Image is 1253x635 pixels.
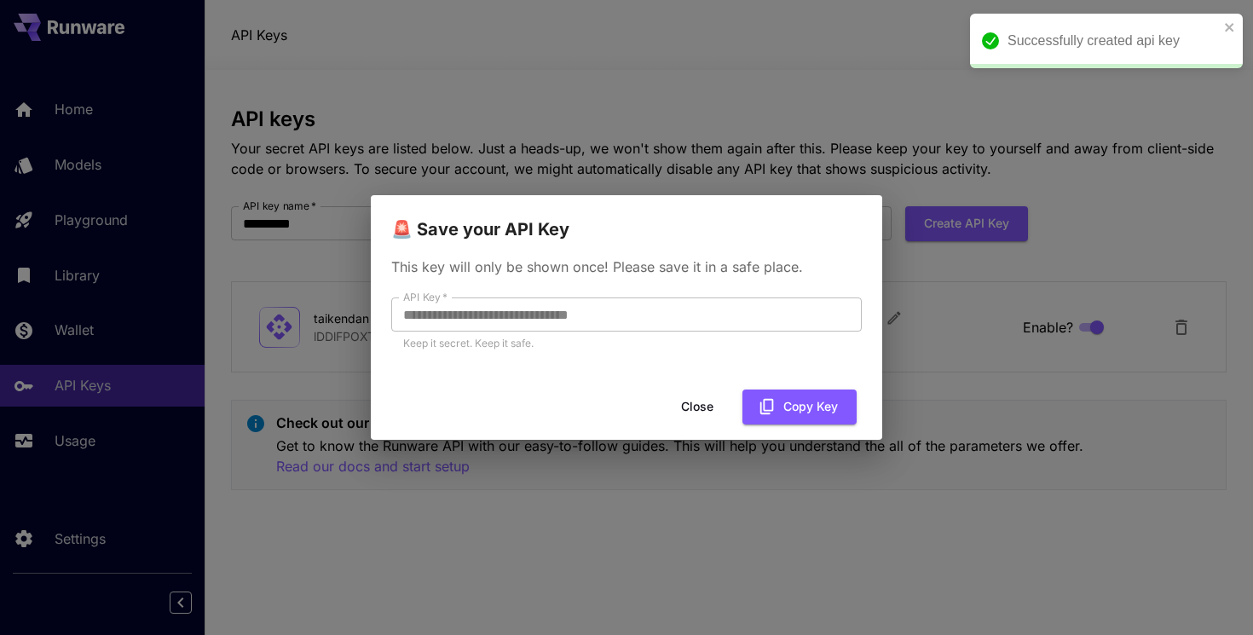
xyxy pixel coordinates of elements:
label: API Key [403,290,447,304]
button: close [1224,20,1236,34]
button: Close [659,390,736,424]
p: This key will only be shown once! Please save it in a safe place. [391,257,862,277]
h2: 🚨 Save your API Key [371,195,882,243]
div: Successfully created api key [1008,31,1219,51]
button: Copy Key [742,390,857,424]
p: Keep it secret. Keep it safe. [403,335,850,352]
